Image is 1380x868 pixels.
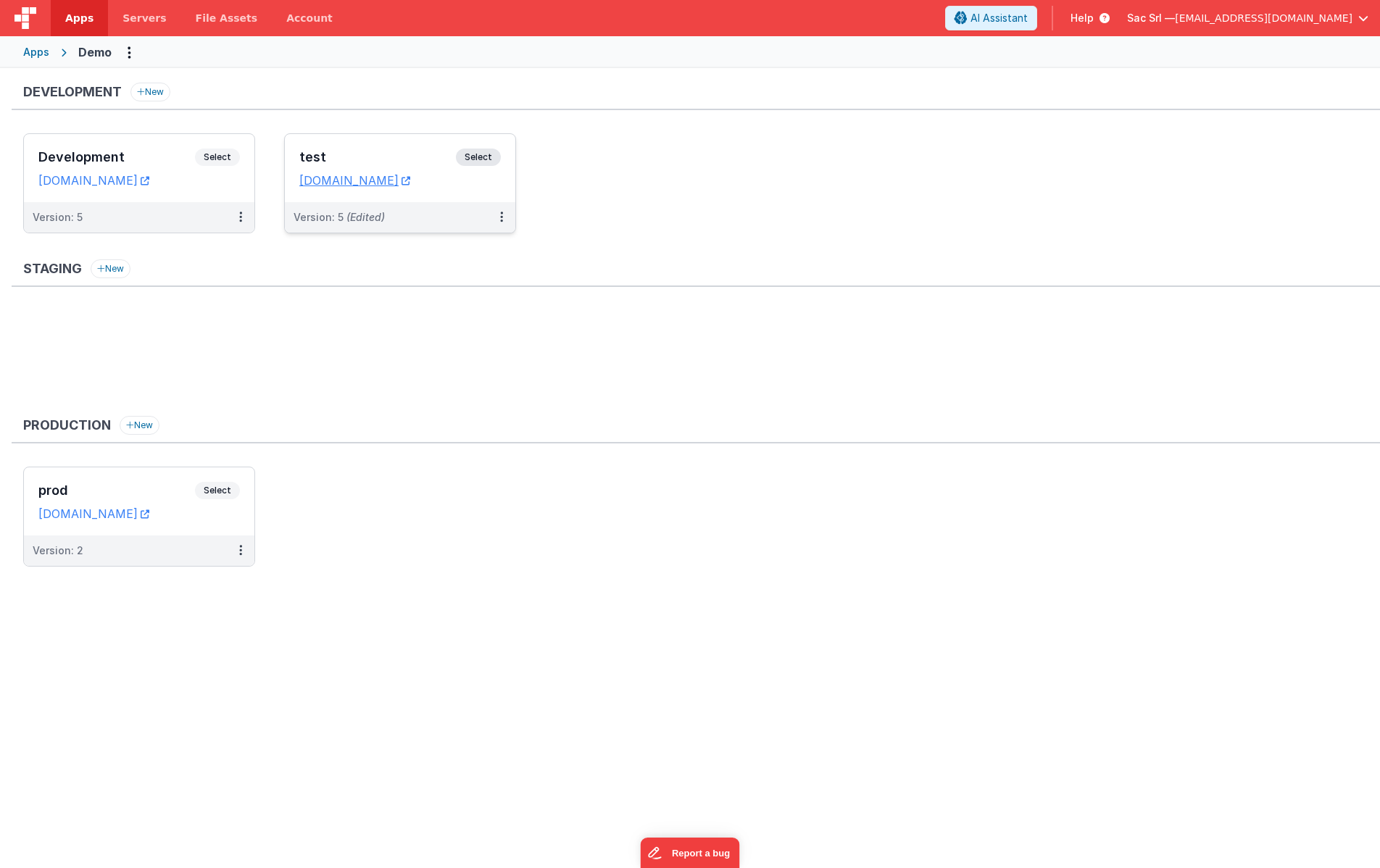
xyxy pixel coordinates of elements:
[970,11,1028,25] span: AI Assistant
[1071,11,1094,25] span: Help
[641,838,740,868] iframe: Marker.io feedback button
[78,43,112,61] div: Demo
[195,149,240,166] span: Select
[299,150,456,164] h3: test
[1127,11,1175,25] span: Sac Srl —
[117,41,141,64] button: Options
[294,210,385,225] div: Version: 5
[23,262,82,276] h3: Staging
[38,150,195,164] h3: Development
[122,11,166,25] span: Servers
[195,482,240,499] span: Select
[23,85,122,99] h3: Development
[1175,11,1352,25] span: [EMAIL_ADDRESS][DOMAIN_NAME]
[120,416,159,435] button: New
[346,211,385,223] span: (Edited)
[130,83,170,101] button: New
[65,11,93,25] span: Apps
[1127,11,1368,25] button: Sac Srl — [EMAIL_ADDRESS][DOMAIN_NAME]
[38,506,149,521] a: [DOMAIN_NAME]
[23,418,111,433] h3: Production
[33,210,83,225] div: Version: 5
[38,483,195,498] h3: prod
[33,543,83,558] div: Version: 2
[945,6,1037,30] button: AI Assistant
[38,173,149,188] a: [DOMAIN_NAME]
[456,149,501,166] span: Select
[196,11,258,25] span: File Assets
[299,173,410,188] a: [DOMAIN_NAME]
[91,259,130,278] button: New
[23,45,49,59] div: Apps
